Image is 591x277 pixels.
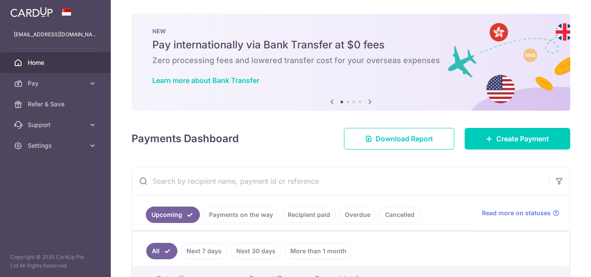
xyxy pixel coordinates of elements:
[28,100,85,108] span: Refer & Save
[10,7,53,17] img: CardUp
[496,134,549,144] span: Create Payment
[465,128,570,150] a: Create Payment
[339,207,376,223] a: Overdue
[132,14,570,111] img: Bank transfer banner
[14,30,97,39] p: [EMAIL_ADDRESS][DOMAIN_NAME]
[379,207,420,223] a: Cancelled
[146,243,177,259] a: All
[152,76,259,85] a: Learn more about Bank Transfer
[282,207,336,223] a: Recipient paid
[152,38,549,52] h5: Pay internationally via Bank Transfer at $0 fees
[152,28,549,35] p: NEW
[344,128,454,150] a: Download Report
[132,131,239,146] h4: Payments Dashboard
[231,243,281,259] a: Next 30 days
[203,207,279,223] a: Payments on the way
[28,141,85,150] span: Settings
[536,251,582,273] iframe: Opens a widget where you can find more information
[376,134,433,144] span: Download Report
[132,167,549,195] input: Search by recipient name, payment id or reference
[285,243,352,259] a: More than 1 month
[146,207,200,223] a: Upcoming
[28,79,85,88] span: Pay
[482,209,559,217] a: Read more on statuses
[28,58,85,67] span: Home
[482,209,551,217] span: Read more on statuses
[181,243,227,259] a: Next 7 days
[28,121,85,129] span: Support
[152,55,549,66] h6: Zero processing fees and lowered transfer cost for your overseas expenses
